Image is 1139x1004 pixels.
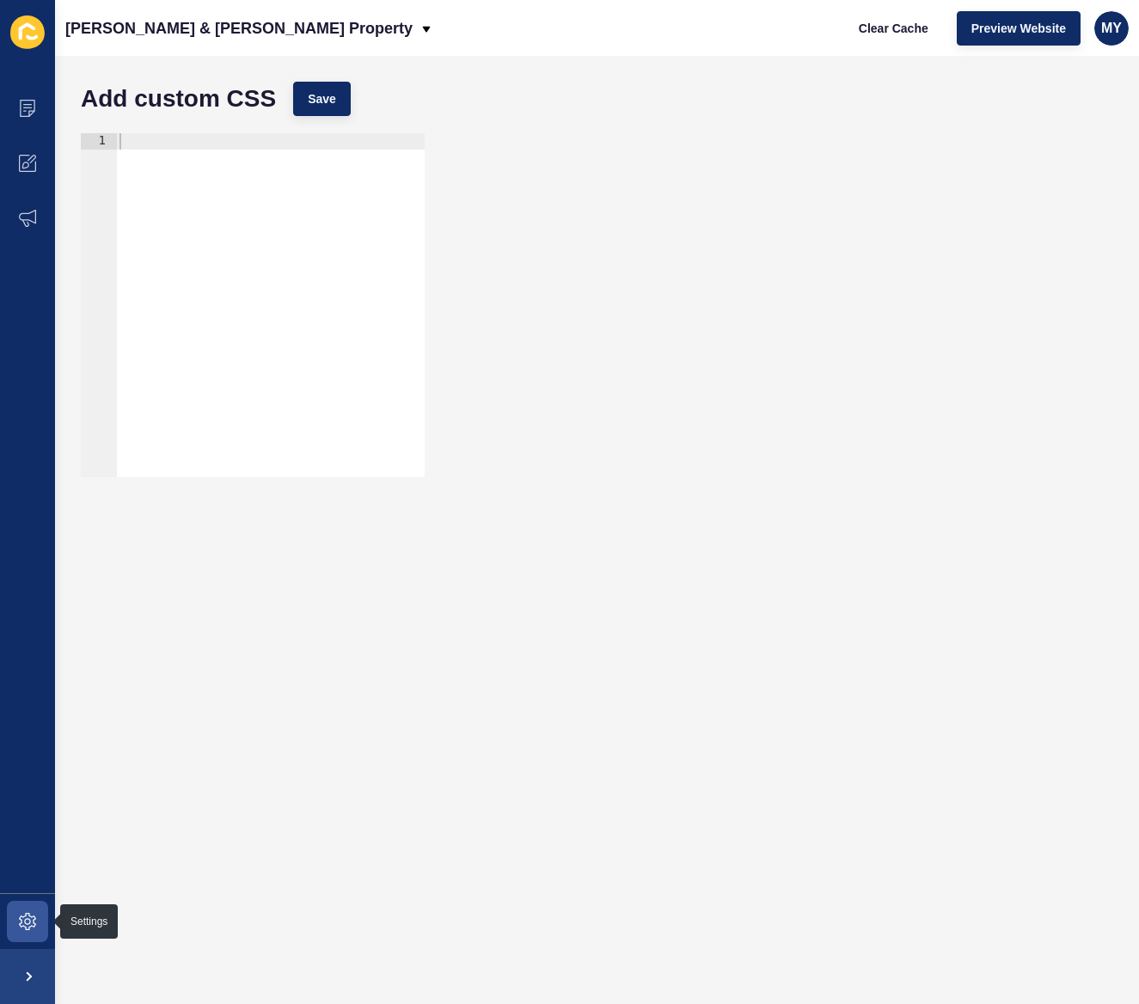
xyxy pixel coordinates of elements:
p: [PERSON_NAME] & [PERSON_NAME] Property [65,7,413,50]
span: Clear Cache [859,20,928,37]
button: Clear Cache [844,11,943,46]
div: Settings [70,915,107,928]
div: 1 [81,133,117,150]
span: MY [1101,20,1122,37]
span: Save [308,90,336,107]
button: Preview Website [957,11,1081,46]
h1: Add custom CSS [81,90,276,107]
button: Save [293,82,351,116]
span: Preview Website [971,20,1066,37]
